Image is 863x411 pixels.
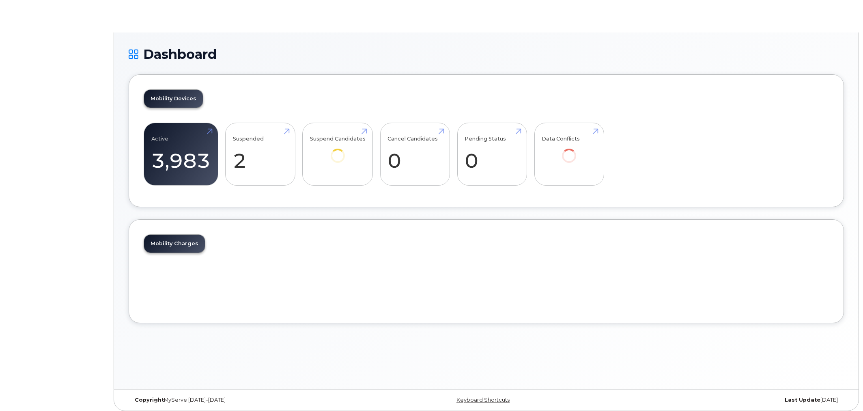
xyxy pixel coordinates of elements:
div: [DATE] [605,397,844,403]
a: Keyboard Shortcuts [456,397,510,403]
a: Pending Status 0 [465,128,519,181]
a: Suspend Candidates [310,128,366,174]
a: Cancel Candidates 0 [387,128,442,181]
a: Suspended 2 [233,128,288,181]
strong: Copyright [135,397,164,403]
div: MyServe [DATE]–[DATE] [129,397,367,403]
a: Data Conflicts [542,128,596,174]
strong: Last Update [785,397,820,403]
a: Mobility Devices [144,90,203,108]
a: Active 3,983 [151,128,211,181]
a: Mobility Charges [144,235,205,253]
h1: Dashboard [129,47,844,61]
